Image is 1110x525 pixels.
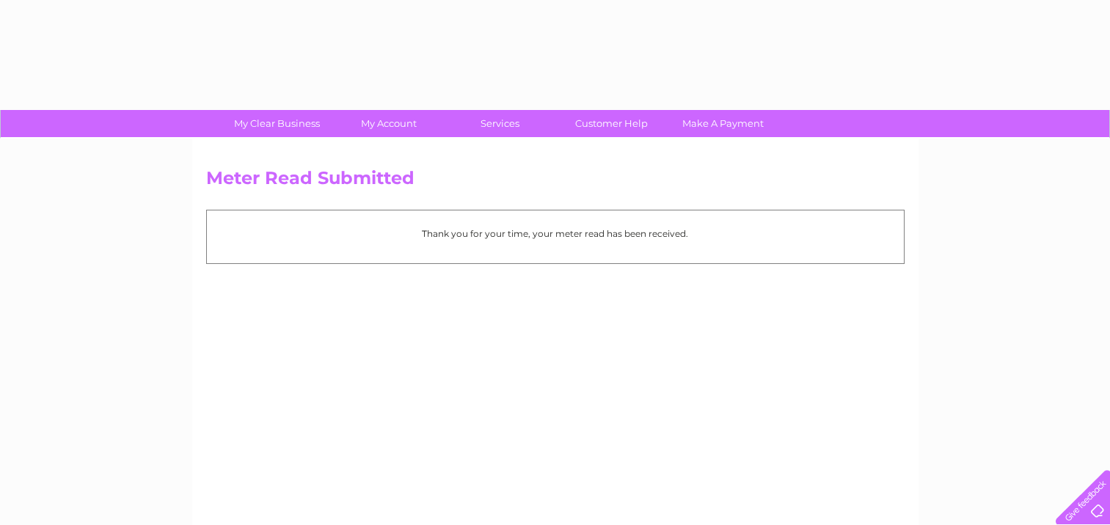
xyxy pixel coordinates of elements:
[662,110,784,137] a: Make A Payment
[551,110,672,137] a: Customer Help
[439,110,561,137] a: Services
[216,110,337,137] a: My Clear Business
[214,227,897,241] p: Thank you for your time, your meter read has been received.
[206,168,905,196] h2: Meter Read Submitted
[328,110,449,137] a: My Account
